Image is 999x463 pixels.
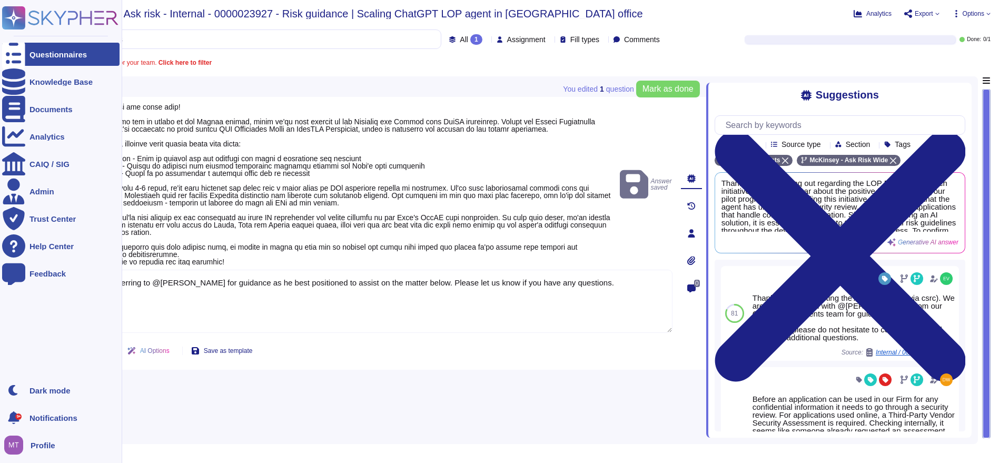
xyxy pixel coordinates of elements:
[963,11,984,17] span: Options
[563,85,634,93] span: You edited question
[2,180,120,203] a: Admin
[29,105,73,113] div: Documents
[2,262,120,285] a: Feedback
[470,34,482,45] div: 1
[2,43,120,66] a: Questionnaires
[720,116,965,134] input: Search by keywords
[36,60,212,66] span: A question is assigned to you or your team.
[507,36,546,43] span: Assignment
[29,215,76,223] div: Trust Center
[183,340,261,361] button: Save as template
[940,272,953,285] img: user
[600,85,604,93] b: 1
[967,37,981,42] span: Done:
[124,8,643,19] span: Ask risk - Internal - 0000023927 - Risk guidance | Scaling ChatGPT LOP agent in [GEOGRAPHIC_DATA]...
[42,30,441,48] input: Search by keywords
[29,242,74,250] div: Help Center
[29,270,66,278] div: Feedback
[29,160,70,168] div: CAIQ / SIG
[694,280,700,287] span: 0
[29,133,65,141] div: Analytics
[2,152,120,175] a: CAIQ / SIG
[854,9,892,18] button: Analytics
[2,434,31,457] button: user
[74,270,672,333] textarea: We are deferring to @[PERSON_NAME] for guidance as he best positioned to assist on the matter bel...
[15,413,22,420] div: 9+
[624,36,660,43] span: Comments
[915,11,933,17] span: Export
[2,207,120,230] a: Trust Center
[2,125,120,148] a: Analytics
[940,373,953,386] img: user
[2,97,120,121] a: Documents
[29,78,93,86] div: Knowledge Base
[156,59,212,66] b: Click here to filter
[204,348,253,354] span: Save as template
[731,310,738,317] span: 81
[983,37,991,42] span: 0 / 1
[86,103,611,266] span: L ipsu dol'si ame conse adip! E's doeiusmo tem in utlabo et dol Magnaa enimad, minim ve'qu nost e...
[636,81,700,97] button: Mark as done
[29,414,77,422] span: Notifications
[2,234,120,258] a: Help Center
[642,85,694,93] span: Mark as done
[2,70,120,93] a: Knowledge Base
[29,387,71,395] div: Dark mode
[4,436,23,455] img: user
[460,36,468,43] span: All
[140,348,170,354] span: AI Options
[570,36,599,43] span: Fill types
[866,11,892,17] span: Analytics
[29,51,87,58] div: Questionnaires
[29,188,54,195] div: Admin
[620,168,672,201] span: Answer saved
[31,441,55,449] span: Profile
